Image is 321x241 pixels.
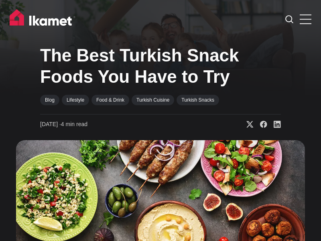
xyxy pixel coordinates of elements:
a: Food & Drink [91,95,129,105]
time: 4 min read [40,120,87,129]
a: Share on Facebook [254,120,267,129]
a: Share on X [240,120,254,129]
a: Turkish Cuisine [132,95,174,105]
span: [DATE] ∙ [40,121,61,127]
a: Turkish Snacks [177,95,219,105]
a: Blog [40,95,59,105]
a: Share on Linkedin [267,120,281,129]
h1: The Best Turkish Snack Foods You Have to Try [40,45,281,88]
a: Lifestyle [62,95,89,105]
img: Ikamet home [10,9,75,29]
